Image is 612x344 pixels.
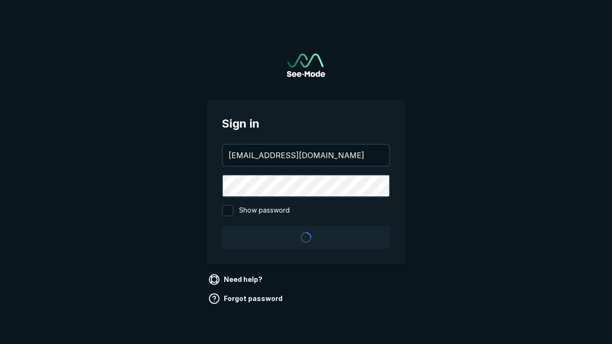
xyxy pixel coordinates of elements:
span: Sign in [222,115,390,132]
a: Go to sign in [287,54,325,77]
a: Forgot password [207,291,286,306]
a: Need help? [207,272,266,287]
span: Show password [239,205,290,216]
input: your@email.com [223,145,389,166]
img: See-Mode Logo [287,54,325,77]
